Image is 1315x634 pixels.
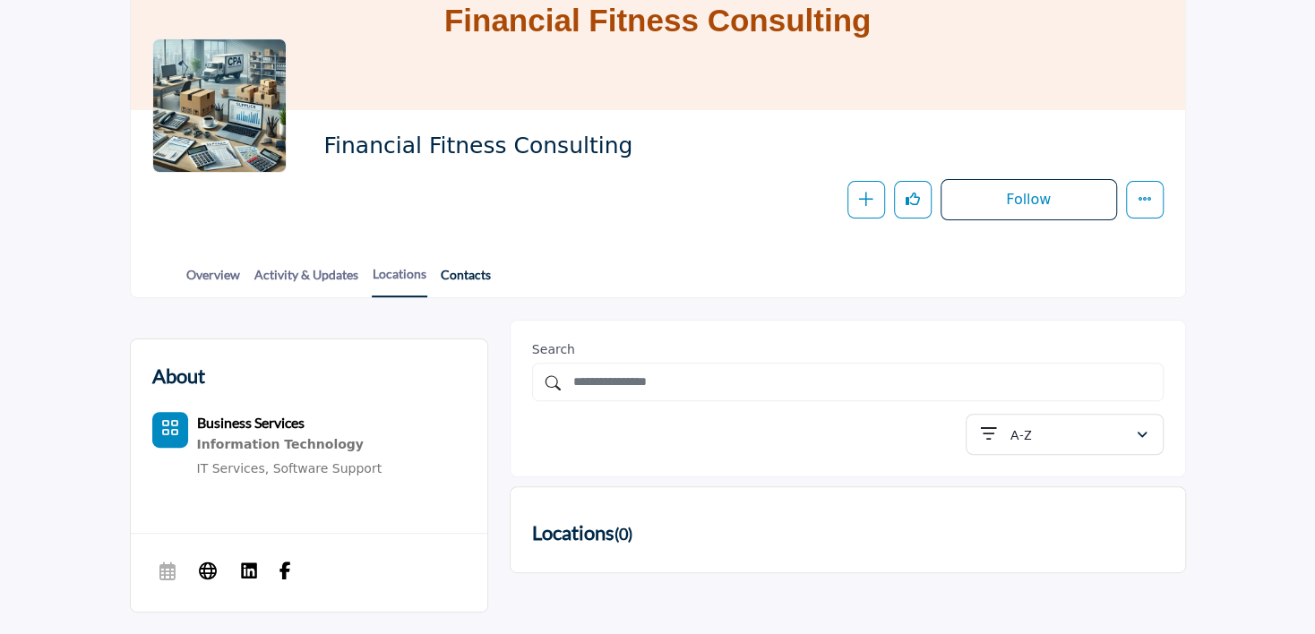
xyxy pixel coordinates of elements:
[185,265,241,296] a: Overview
[323,132,812,161] span: Financial Fitness Consulting
[197,433,382,457] a: Information Technology
[240,561,258,579] img: LinkedIn
[894,181,932,218] button: Like
[273,461,382,475] a: Software Support
[372,264,427,297] a: Locations
[152,412,188,448] button: Category Icon
[1010,426,1032,444] p: A-Z
[254,265,359,296] a: Activity & Updates
[532,342,1164,357] h2: Search
[197,416,305,431] a: Business Services
[440,265,492,296] a: Contacts
[152,361,205,390] h2: About
[966,414,1164,455] button: A-Z
[197,433,382,457] div: Software, cloud services, data management, analytics, automation
[197,414,305,431] b: Business Services
[1126,181,1164,218] button: More details
[941,179,1117,220] button: Follow
[619,524,628,544] span: 0
[276,561,294,579] img: Facebook
[532,518,632,549] h2: Locations
[615,524,632,544] span: ( )
[197,461,270,475] a: IT Services,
